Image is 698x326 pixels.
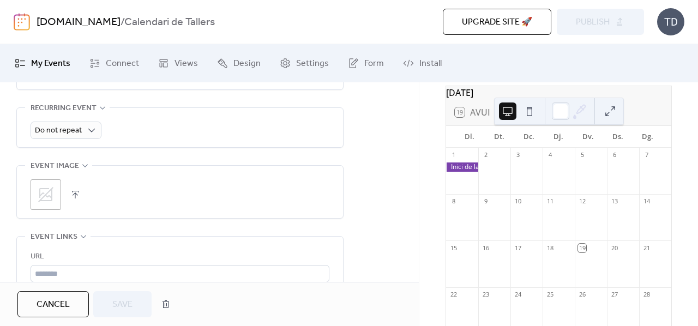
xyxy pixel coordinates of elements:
div: Dv. [574,126,603,148]
span: Cancel [37,298,70,311]
div: 11 [546,197,554,206]
a: Install [395,49,450,78]
a: Form [340,49,392,78]
div: 25 [546,291,554,299]
div: [DATE] [446,86,671,99]
div: 21 [642,244,651,252]
span: Event links [31,231,77,244]
div: 8 [449,197,458,206]
a: Connect [81,49,147,78]
div: Dc. [514,126,544,148]
div: 26 [578,291,586,299]
span: Form [364,57,384,70]
div: 4 [546,151,554,159]
div: URL [31,250,327,263]
div: 23 [482,291,490,299]
div: ; [31,179,61,210]
div: Inici de la Temporada [446,162,478,172]
div: Dg. [633,126,663,148]
div: 7 [642,151,651,159]
span: Do not repeat [35,123,82,138]
span: Views [174,57,198,70]
div: TD [657,8,684,35]
div: 2 [482,151,490,159]
div: Dj. [544,126,573,148]
span: Recurring event [31,102,97,115]
div: 9 [482,197,490,206]
img: logo [14,13,30,31]
div: 22 [449,291,458,299]
div: 15 [449,244,458,252]
div: 3 [514,151,522,159]
span: Settings [296,57,329,70]
div: Dl. [455,126,484,148]
div: 5 [578,151,586,159]
div: 12 [578,197,586,206]
a: [DOMAIN_NAME] [37,12,121,33]
span: Upgrade site 🚀 [462,16,532,29]
b: Calendari de Tallers [124,12,215,33]
div: 28 [642,291,651,299]
a: Settings [272,49,337,78]
div: Ds. [603,126,633,148]
div: 16 [482,244,490,252]
span: Event image [31,160,79,173]
div: 27 [610,291,618,299]
a: Design [209,49,269,78]
span: Connect [106,57,139,70]
div: 19 [578,244,586,252]
b: / [121,12,124,33]
button: Cancel [17,291,89,317]
div: 10 [514,197,522,206]
div: 1 [449,151,458,159]
div: 24 [514,291,522,299]
div: 6 [610,151,618,159]
div: 20 [610,244,618,252]
div: Dt. [484,126,514,148]
div: 17 [514,244,522,252]
span: Design [233,57,261,70]
span: My Events [31,57,70,70]
div: 13 [610,197,618,206]
div: 18 [546,244,554,252]
a: Views [150,49,206,78]
span: Install [419,57,442,70]
a: My Events [7,49,79,78]
div: 14 [642,197,651,206]
button: Upgrade site 🚀 [443,9,551,35]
